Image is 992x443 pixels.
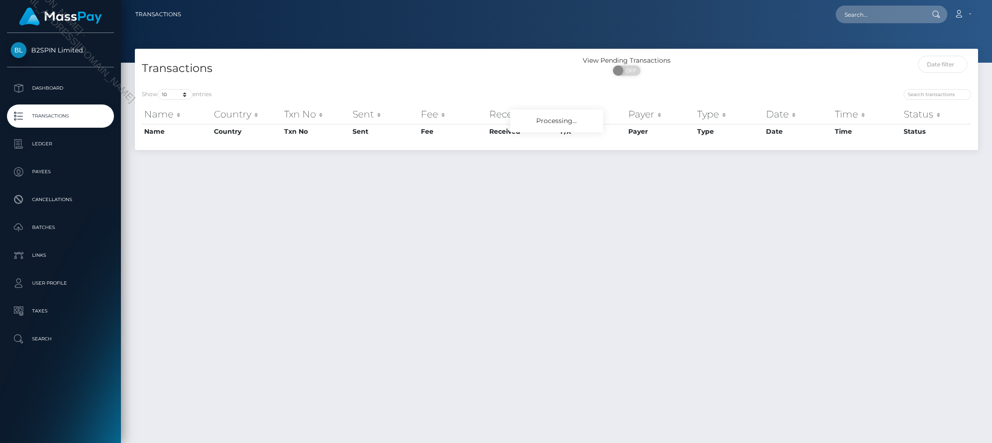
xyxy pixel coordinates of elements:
th: Date [764,124,832,139]
input: Date filter [918,56,967,73]
a: Batches [7,216,114,239]
label: Show entries [142,89,212,100]
th: Sent [350,105,419,124]
span: B2SPIN Limited [7,46,114,54]
th: Type [695,105,764,124]
select: Showentries [158,89,193,100]
th: Received [487,124,558,139]
th: Time [832,105,901,124]
th: Fee [419,124,487,139]
p: Links [11,248,110,262]
th: Status [901,124,971,139]
a: Links [7,244,114,267]
th: F/X [558,105,626,124]
span: OFF [618,65,641,76]
th: Payer [626,124,695,139]
div: View Pending Transactions [557,56,697,65]
th: Country [212,105,282,124]
th: Name [142,124,212,139]
p: Ledger [11,137,110,151]
a: Transactions [7,104,114,128]
th: Country [212,124,282,139]
div: Processing... [510,110,603,132]
a: User Profile [7,272,114,295]
th: Time [832,124,901,139]
input: Search transactions [904,89,971,100]
img: B2SPIN Limited [11,42,27,58]
th: Name [142,105,212,124]
p: User Profile [11,276,110,290]
a: Search [7,327,114,351]
th: Fee [419,105,487,124]
img: MassPay Logo [19,7,102,26]
h4: Transactions [142,60,550,77]
a: Taxes [7,300,114,323]
p: Dashboard [11,81,110,95]
th: Sent [350,124,419,139]
p: Cancellations [11,193,110,207]
p: Payees [11,165,110,179]
th: Status [901,105,971,124]
p: Transactions [11,109,110,123]
th: Date [764,105,832,124]
a: Cancellations [7,188,114,211]
p: Search [11,332,110,346]
th: Received [487,105,558,124]
a: Ledger [7,132,114,156]
p: Batches [11,221,110,235]
a: Dashboard [7,77,114,100]
th: Type [695,124,764,139]
th: Payer [626,105,695,124]
th: Txn No [282,105,350,124]
a: Transactions [135,5,181,24]
p: Taxes [11,304,110,318]
input: Search... [836,6,923,23]
a: Payees [7,160,114,183]
th: Txn No [282,124,350,139]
